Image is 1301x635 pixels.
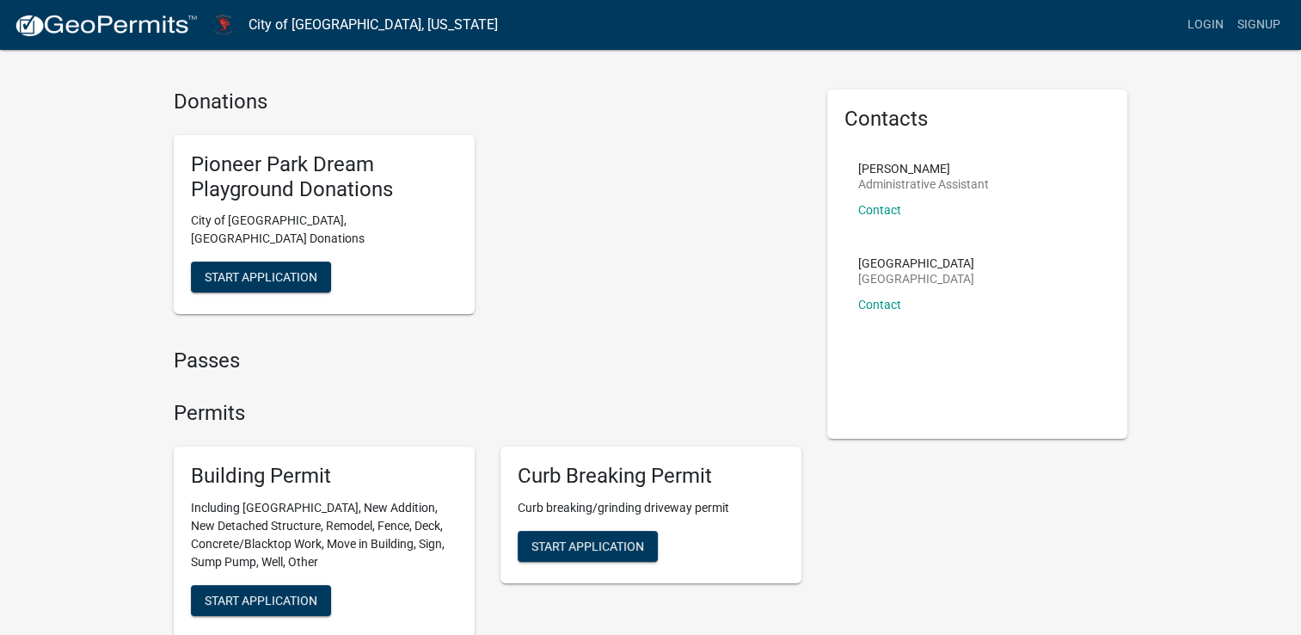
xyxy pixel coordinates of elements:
h5: Curb Breaking Permit [518,464,784,489]
p: [PERSON_NAME] [858,163,989,175]
h4: Permits [174,401,801,426]
span: Start Application [531,539,644,552]
span: Start Application [205,270,317,284]
span: Start Application [205,593,317,607]
h5: Contacts [844,107,1111,132]
p: Including [GEOGRAPHIC_DATA], New Addition, New Detached Structure, Remodel, Fence, Deck, Concrete... [191,499,457,571]
button: Start Application [191,585,331,616]
button: Start Application [191,262,331,293]
a: Signup [1230,9,1287,41]
p: [GEOGRAPHIC_DATA] [858,257,974,269]
a: Contact [858,203,901,217]
h5: Pioneer Park Dream Playground Donations [191,152,457,202]
img: City of Harlan, Iowa [212,13,235,36]
a: City of [GEOGRAPHIC_DATA], [US_STATE] [249,10,498,40]
h5: Building Permit [191,464,457,489]
a: Login [1181,9,1230,41]
p: Administrative Assistant [858,178,989,190]
p: Curb breaking/grinding driveway permit [518,499,784,517]
button: Start Application [518,531,658,562]
h4: Donations [174,89,801,114]
p: City of [GEOGRAPHIC_DATA], [GEOGRAPHIC_DATA] Donations [191,212,457,248]
p: [GEOGRAPHIC_DATA] [858,273,974,285]
a: Contact [858,298,901,311]
h4: Passes [174,348,801,373]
